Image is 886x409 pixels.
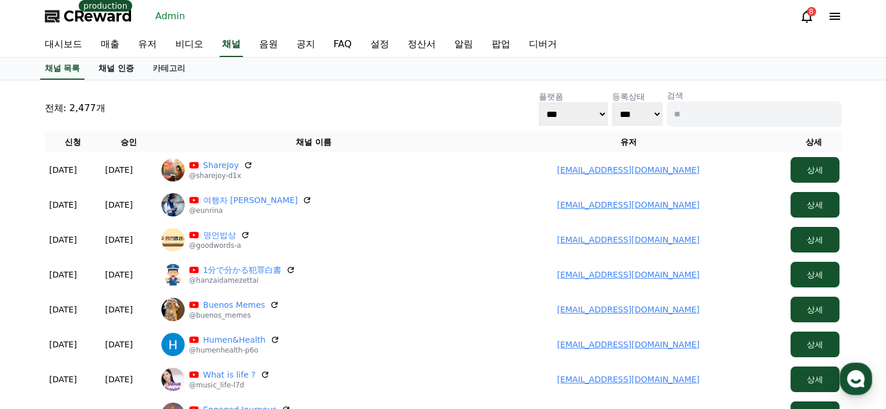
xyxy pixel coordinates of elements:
p: [DATE] [105,304,133,315]
p: [DATE] [105,234,133,246]
div: 8 [807,7,816,16]
a: 상세 [790,235,839,244]
a: [EMAIL_ADDRESS][DOMAIN_NAME] [557,165,700,175]
a: 상세 [790,270,839,279]
a: CReward [45,7,132,26]
a: 상세 [790,340,839,349]
a: Humen&Health [203,334,266,346]
p: @buenos_memes [189,311,280,320]
a: 8 [800,9,814,23]
img: What is life ? [161,368,185,391]
p: [DATE] [50,269,77,280]
img: ShareJoy [161,158,185,182]
a: 정산서 [398,33,445,57]
a: 채널 인증 [89,58,143,80]
p: @hanzaidamezettai [189,276,296,285]
p: [DATE] [50,234,77,246]
img: Buenos Memes [161,298,185,321]
p: [DATE] [105,199,133,211]
a: 채널 목록 [40,58,85,80]
a: 알림 [445,33,482,57]
p: @goodwords-a [189,241,250,250]
a: 유저 [129,33,166,57]
a: 비디오 [166,33,213,57]
a: 팝업 [482,33,520,57]
p: [DATE] [105,164,133,176]
button: 상세 [790,367,839,392]
th: 신청 [45,131,101,152]
p: [DATE] [105,269,133,280]
p: [DATE] [50,304,77,315]
p: @eunrina [189,206,312,215]
a: [EMAIL_ADDRESS][DOMAIN_NAME] [557,235,700,244]
a: FAQ [324,33,361,57]
a: [EMAIL_ADDRESS][DOMAIN_NAME] [557,270,700,279]
p: 검색 [667,90,842,101]
a: 상세 [790,200,839,209]
p: [DATE] [105,339,133,350]
p: @music_life-l7d [189,380,270,390]
a: 1分で分かる犯罪白書 [203,264,282,276]
a: Admin [151,7,190,26]
a: 명언밥상 [203,229,236,241]
a: [EMAIL_ADDRESS][DOMAIN_NAME] [557,340,700,349]
a: 카테고리 [143,58,195,80]
span: Messages [97,330,131,340]
img: 1分で分かる犯罪白書 [161,263,185,286]
a: Buenos Memes [203,299,266,311]
th: 승인 [101,131,157,152]
p: 플랫폼 [539,91,608,102]
p: 전체: 2,477개 [45,101,105,115]
a: 상세 [790,165,839,175]
p: [DATE] [50,339,77,350]
a: ShareJoy [203,159,239,171]
p: [DATE] [50,164,77,176]
span: Settings [172,330,201,339]
a: [EMAIL_ADDRESS][DOMAIN_NAME] [557,200,700,209]
a: 상세 [790,375,839,384]
th: 상세 [786,131,842,152]
p: @sharejoy-d1x [189,171,253,180]
p: [DATE] [105,374,133,385]
a: 매출 [91,33,129,57]
span: CReward [63,7,132,26]
p: 등록상태 [612,91,662,102]
a: 음원 [250,33,287,57]
img: Humen&Health [161,333,185,356]
a: 채널 [220,33,243,57]
a: 공지 [287,33,324,57]
img: 여행자 리나 [161,193,185,216]
p: [DATE] [50,374,77,385]
a: 디버거 [520,33,566,57]
button: 상세 [790,262,839,287]
a: Home [3,312,77,342]
a: [EMAIL_ADDRESS][DOMAIN_NAME] [557,375,700,384]
th: 유저 [471,131,786,152]
a: 대시보드 [36,33,91,57]
a: Messages [77,312,150,342]
p: [DATE] [50,199,77,211]
button: 상세 [790,227,839,252]
p: @humenhealth-p6o [189,346,280,355]
button: 상세 [790,332,839,357]
th: 채널 이름 [157,131,471,152]
a: Settings [150,312,224,342]
button: 상세 [790,157,839,183]
a: 상세 [790,305,839,314]
a: 설정 [361,33,398,57]
span: Home [30,330,50,339]
a: What is life ? [203,369,256,380]
a: 여행자 [PERSON_NAME] [203,194,298,206]
button: 상세 [790,192,839,218]
button: 상세 [790,297,839,322]
img: 명언밥상 [161,228,185,251]
a: [EMAIL_ADDRESS][DOMAIN_NAME] [557,305,700,314]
